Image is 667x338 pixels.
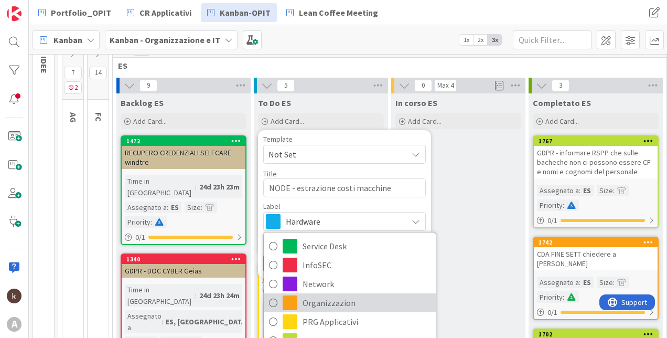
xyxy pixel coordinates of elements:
span: To Do ES [258,98,291,108]
div: 1472 [122,136,245,146]
span: Service Desk [303,238,431,254]
div: Time in [GEOGRAPHIC_DATA] [125,284,195,307]
span: Lean Coffee Meeting [299,6,378,19]
img: kh [7,289,21,303]
div: ES [580,185,594,196]
span: 3x [488,35,502,45]
span: : [167,202,168,213]
span: Kanban [53,34,82,46]
div: 1340 [122,255,245,264]
div: RECUPERO CREDENZIALI SELFCARE windtre [122,146,245,169]
span: 1x [459,35,474,45]
div: Max 4 [437,83,454,88]
span: CR Applicativi [139,6,191,19]
div: 24d 23h 23m [197,181,242,193]
span: 14 [89,67,107,79]
div: ES, [GEOGRAPHIC_DATA] [163,316,251,328]
div: 1702 [539,331,658,338]
div: Size [597,277,613,288]
span: : [195,181,197,193]
span: : [201,202,202,213]
img: Visit kanbanzone.com [7,6,21,21]
span: 3 [552,79,569,92]
div: 1767 [534,136,658,146]
span: Portfolio_OPIT [51,6,111,19]
span: Completato ES [533,98,591,108]
div: 1742 [534,238,658,247]
div: 24d 23h 24m [197,290,242,301]
span: AG [68,112,79,123]
a: Portfolio_OPIT [32,3,117,22]
div: ES [580,277,594,288]
div: Priority [537,291,563,303]
div: 1472 [126,138,245,145]
span: Add Card... [133,117,167,126]
span: 5 [277,79,295,92]
div: 1340GDPR - DOC CYBER Geias [122,255,245,278]
a: Network [264,274,436,293]
span: Support [22,2,48,14]
span: Add Card... [408,117,442,126]
div: ADVENIAS - inviare documento a Lai validato da Advenias [259,273,383,297]
span: : [195,290,197,301]
span: Label [263,203,280,210]
span: 2 [64,81,82,94]
span: In corso ES [395,98,437,108]
label: Title [263,169,277,178]
span: 0 / 1 [547,215,557,226]
span: : [579,277,580,288]
div: Assegnato a [125,310,162,333]
span: : [563,199,564,211]
div: 1767 [539,138,658,145]
div: 0/1 [534,306,658,319]
div: 1742 [539,239,658,246]
span: 0 [414,79,432,92]
span: Not Set [268,147,400,161]
div: Size [185,202,201,213]
div: Assegnato a [537,277,579,288]
span: Backlog ES [121,98,164,108]
div: GDPR - informare RSPP che sulle bacheche non ci possono essere CF e nomi e cognomi del personale [534,146,658,178]
div: 0/1 [534,214,658,227]
b: Kanban - Organizzazione e IT [110,35,220,45]
div: Priority [125,216,150,228]
span: 7 [64,67,82,79]
span: : [563,291,564,303]
span: : [579,185,580,196]
div: Size [597,185,613,196]
span: ES [118,60,653,71]
div: Assegnato a [537,185,579,196]
div: 1763ADVENIAS - inviare documento a Lai validato da Advenias [259,264,383,297]
div: Time in [GEOGRAPHIC_DATA] [262,303,350,326]
div: Priority [537,199,563,211]
div: 1340 [126,256,245,263]
span: InfoSEC [303,257,431,273]
span: 0 / 1 [547,307,557,318]
div: 1742CDA FINE SETT chiedere a [PERSON_NAME] [534,238,658,270]
div: Time in [GEOGRAPHIC_DATA] [125,175,195,198]
a: 1472RECUPERO CREDENZIALI SELFCARE windtreTime in [GEOGRAPHIC_DATA]:24d 23h 23mAssegnato a:ESSize:... [121,135,246,245]
a: Lean Coffee Meeting [280,3,384,22]
div: GDPR - DOC CYBER Geias [122,264,245,278]
a: PRG Applicativi [264,312,436,331]
span: Network [303,276,431,292]
span: Hardware [286,214,402,229]
span: FC [93,112,104,122]
span: Template [263,135,293,143]
a: InfoSEC [264,256,436,274]
span: 9 [139,79,157,92]
div: 1472RECUPERO CREDENZIALI SELFCARE windtre [122,136,245,169]
a: Service Desk [264,237,436,256]
span: Organizzazion [303,295,431,311]
a: 1767GDPR - informare RSPP che sulle bacheche non ci possono essere CF e nomi e cognomi del person... [533,135,659,228]
a: 1742CDA FINE SETT chiedere a [PERSON_NAME]Assegnato a:ESSize:Priority:0/1 [533,237,659,320]
textarea: NODE - estrazione costi macchine [263,178,426,197]
span: : [613,185,615,196]
div: A [7,317,21,332]
div: ES [168,202,181,213]
span: : [613,277,615,288]
a: Kanban-OPIT [201,3,277,22]
input: Quick Filter... [513,30,591,49]
span: : [150,216,152,228]
span: 2x [474,35,488,45]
